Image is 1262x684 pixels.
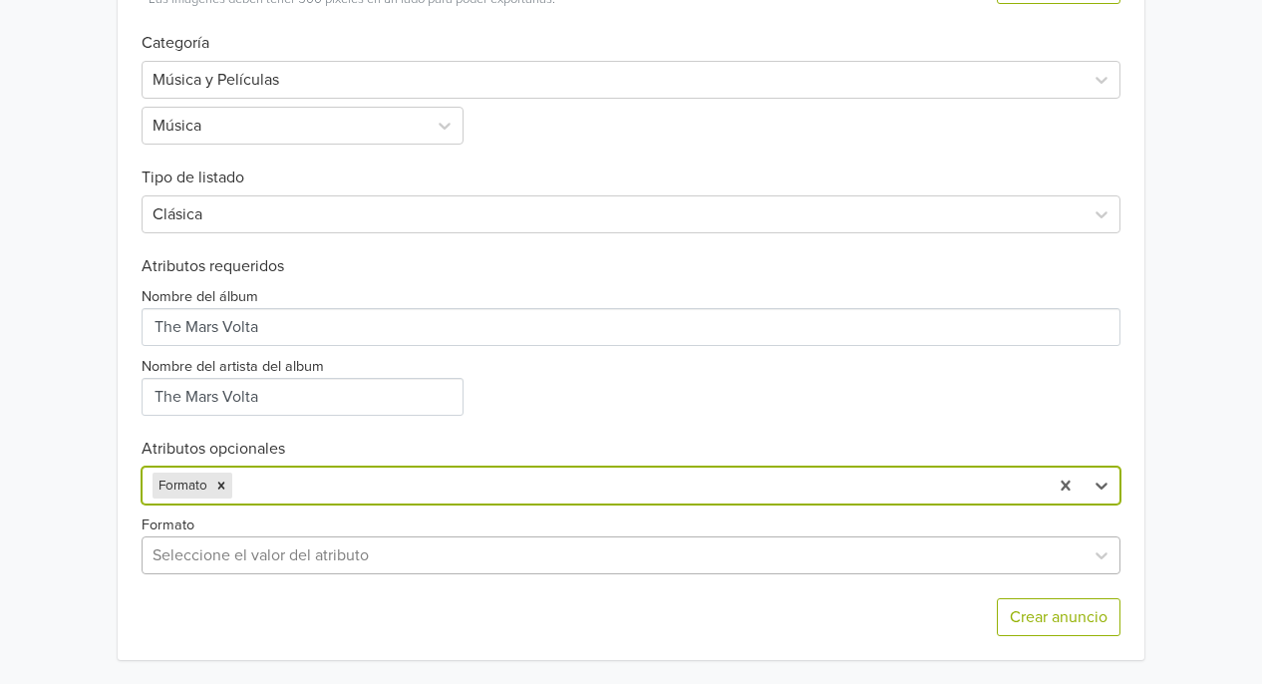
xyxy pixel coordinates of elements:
h6: Categoría [142,10,1120,53]
label: Nombre del álbum [142,286,258,308]
h6: Atributos requeridos [142,257,1120,276]
div: Remove Formato [210,473,232,499]
div: Formato [153,473,210,499]
label: Formato [142,514,194,536]
h6: Atributos opcionales [142,440,1120,459]
label: Nombre del artista del album [142,356,324,378]
button: Crear anuncio [997,598,1120,636]
h6: Tipo de listado [142,145,1120,187]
